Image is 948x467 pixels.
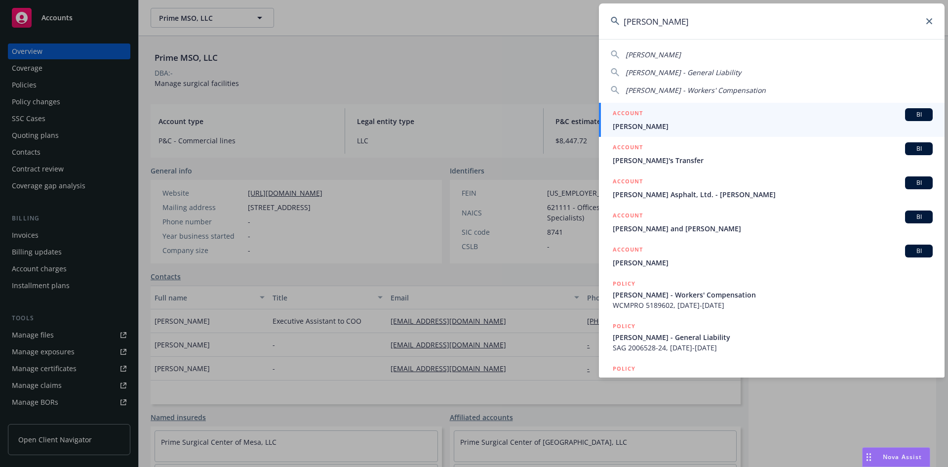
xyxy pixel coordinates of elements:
[599,358,945,401] a: POLICY25-26
[613,364,635,374] h5: POLICY
[626,50,681,59] span: [PERSON_NAME]
[613,211,643,222] h5: ACCOUNT
[613,223,933,234] span: [PERSON_NAME] and [PERSON_NAME]
[599,273,945,316] a: POLICY[PERSON_NAME] - Workers' CompensationWCMPRO 5189602, [DATE]-[DATE]
[599,205,945,239] a: ACCOUNTBI[PERSON_NAME] and [PERSON_NAME]
[909,144,929,153] span: BI
[599,171,945,205] a: ACCOUNTBI[PERSON_NAME] Asphalt, Ltd. - [PERSON_NAME]
[909,178,929,187] span: BI
[909,247,929,255] span: BI
[613,155,933,166] span: [PERSON_NAME]'s Transfer
[599,3,945,39] input: Search...
[613,189,933,200] span: [PERSON_NAME] Asphalt, Ltd. - [PERSON_NAME]
[613,142,643,154] h5: ACCOUNT
[613,290,933,300] span: [PERSON_NAME] - Workers' Compensation
[613,332,933,342] span: [PERSON_NAME] - General Liability
[613,342,933,353] span: SAG 2006528-24, [DATE]-[DATE]
[599,316,945,358] a: POLICY[PERSON_NAME] - General LiabilitySAG 2006528-24, [DATE]-[DATE]
[613,108,643,120] h5: ACCOUNT
[909,110,929,119] span: BI
[613,245,643,256] h5: ACCOUNT
[599,103,945,137] a: ACCOUNTBI[PERSON_NAME]
[909,212,929,221] span: BI
[626,85,766,95] span: [PERSON_NAME] - Workers' Compensation
[863,448,875,467] div: Drag to move
[613,300,933,310] span: WCMPRO 5189602, [DATE]-[DATE]
[613,321,635,331] h5: POLICY
[626,68,741,77] span: [PERSON_NAME] - General Liability
[599,239,945,273] a: ACCOUNTBI[PERSON_NAME]
[613,279,635,289] h5: POLICY
[613,176,643,188] h5: ACCOUNT
[613,121,933,131] span: [PERSON_NAME]
[883,453,922,461] span: Nova Assist
[862,447,930,467] button: Nova Assist
[599,137,945,171] a: ACCOUNTBI[PERSON_NAME]'s Transfer
[613,375,933,385] span: 25-26
[613,257,933,268] span: [PERSON_NAME]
